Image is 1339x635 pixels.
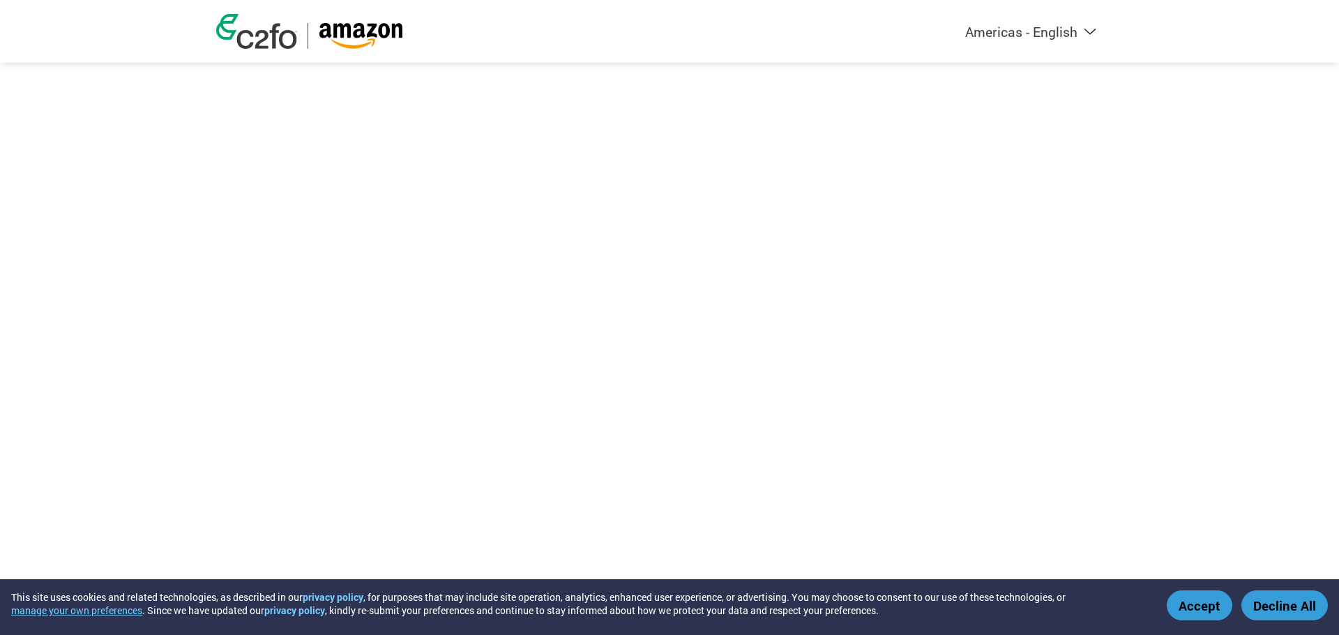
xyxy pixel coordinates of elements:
img: Amazon [319,23,403,49]
button: Decline All [1241,590,1328,620]
a: privacy policy [303,590,363,604]
button: manage your own preferences [11,604,142,617]
img: c2fo logo [216,14,297,49]
a: privacy policy [264,604,325,617]
button: Accept [1167,590,1232,620]
div: This site uses cookies and related technologies, as described in our , for purposes that may incl... [11,590,1147,617]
